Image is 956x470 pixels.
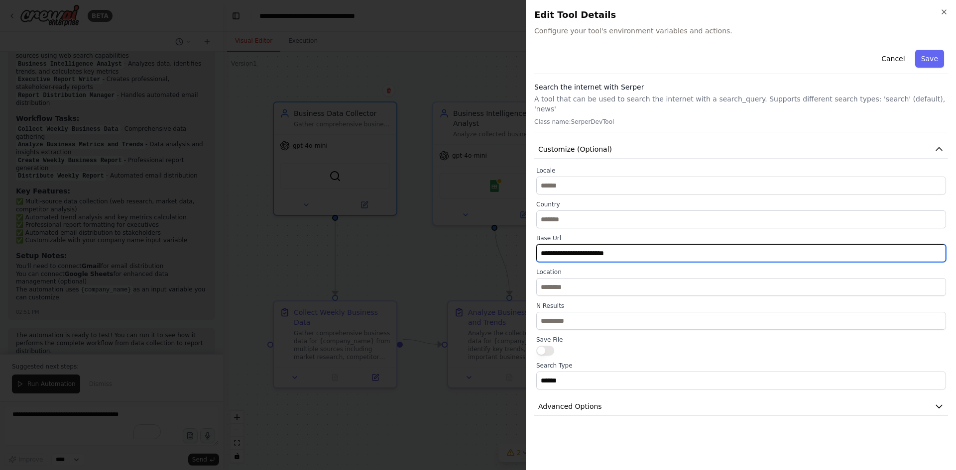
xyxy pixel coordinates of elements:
[534,82,948,92] h3: Search the internet with Serper
[536,200,946,208] label: Country
[534,397,948,416] button: Advanced Options
[534,140,948,159] button: Customize (Optional)
[538,144,612,154] span: Customize (Optional)
[536,234,946,242] label: Base Url
[536,336,946,344] label: Save File
[915,50,944,68] button: Save
[534,26,948,36] span: Configure your tool's environment variables and actions.
[536,268,946,276] label: Location
[534,118,948,126] p: Class name: SerperDevTool
[536,302,946,310] label: N Results
[536,167,946,175] label: Locale
[534,94,948,114] p: A tool that can be used to search the internet with a search_query. Supports different search typ...
[534,8,948,22] h2: Edit Tool Details
[538,401,602,411] span: Advanced Options
[536,362,946,370] label: Search Type
[875,50,911,68] button: Cancel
